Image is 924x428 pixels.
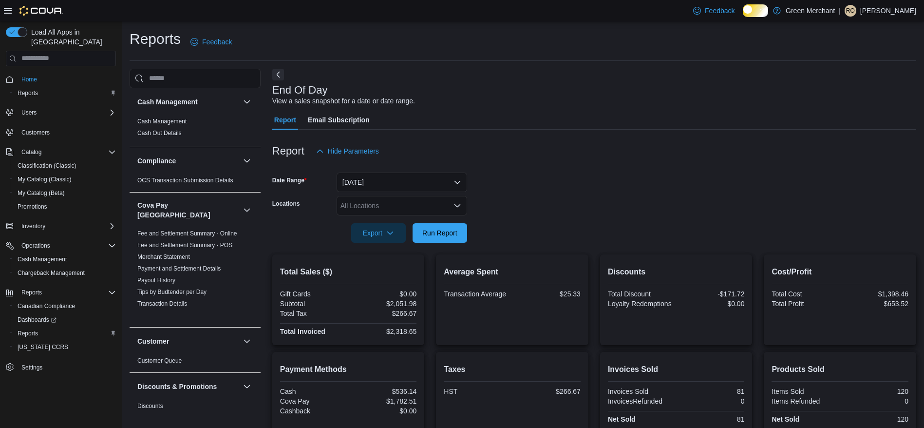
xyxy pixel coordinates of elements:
a: Reports [14,328,42,339]
button: Reports [10,86,120,100]
div: InvoicesRefunded [608,397,674,405]
button: Hide Parameters [312,141,383,161]
div: View a sales snapshot for a date or date range. [272,96,415,106]
div: Total Tax [280,310,346,317]
span: Fee and Settlement Summary - Online [137,230,237,237]
span: Classification (Classic) [18,162,76,170]
span: Chargeback Management [14,267,116,279]
div: Items Sold [772,388,838,395]
h2: Products Sold [772,364,908,375]
div: Cova Pay [280,397,346,405]
div: $1,398.46 [842,290,908,298]
button: Run Report [413,223,467,243]
div: Total Profit [772,300,838,308]
span: Reports [18,89,38,97]
span: Catalog [18,146,116,158]
div: $2,318.65 [350,328,416,335]
h2: Payment Methods [280,364,417,375]
button: Discounts & Promotions [241,381,253,392]
strong: Net Sold [772,415,799,423]
button: Classification (Classic) [10,159,120,173]
a: Canadian Compliance [14,300,79,312]
span: Operations [18,240,116,252]
span: Operations [21,242,50,250]
div: $536.14 [350,388,416,395]
span: Payout History [137,276,175,284]
span: My Catalog (Classic) [18,175,72,183]
strong: Net Sold [608,415,636,423]
button: Cova Pay [GEOGRAPHIC_DATA] [241,204,253,216]
a: Chargeback Management [14,267,89,279]
button: Next [272,69,284,80]
h2: Total Sales ($) [280,266,417,278]
div: $266.67 [350,310,416,317]
span: Reports [14,328,116,339]
div: HST [444,388,510,395]
span: Promotions [14,201,116,213]
h2: Invoices Sold [608,364,745,375]
a: Customer Queue [137,357,182,364]
span: Chargeback Management [18,269,85,277]
h3: Cash Management [137,97,198,107]
button: Home [2,72,120,86]
nav: Complex example [6,68,116,400]
a: Tips by Budtender per Day [137,289,207,295]
a: Feedback [187,32,236,52]
span: Canadian Compliance [14,300,116,312]
button: Catalog [2,145,120,159]
div: -$171.72 [678,290,744,298]
h3: End Of Day [272,84,328,96]
button: Customer [137,336,239,346]
span: Cash Management [14,253,116,265]
a: Discounts [137,403,163,409]
span: Cash Management [137,117,187,125]
a: Classification (Classic) [14,160,80,172]
div: Total Cost [772,290,838,298]
div: Compliance [130,175,261,192]
button: Operations [18,240,54,252]
span: Users [18,107,116,118]
h2: Cost/Profit [772,266,908,278]
div: Invoices Sold [608,388,674,395]
img: Cova [19,6,63,16]
span: Export [357,223,400,243]
a: Cash Management [14,253,71,265]
button: [DATE] [337,173,467,192]
span: Users [21,109,37,117]
a: Feedback [689,1,738,20]
span: [US_STATE] CCRS [18,343,68,351]
button: Reports [10,327,120,340]
a: Promotions [14,201,51,213]
h3: Customer [137,336,169,346]
a: Transaction Details [137,300,187,307]
span: Home [18,73,116,85]
button: Chargeback Management [10,266,120,280]
h2: Average Spent [444,266,581,278]
div: Cash Management [130,116,261,147]
span: Home [21,76,37,83]
a: Home [18,74,41,85]
span: Report [274,110,296,130]
button: Operations [2,239,120,253]
button: Canadian Compliance [10,299,120,313]
span: Reports [18,330,38,337]
h3: Discounts & Promotions [137,382,217,391]
button: Cash Management [137,97,239,107]
h2: Discounts [608,266,745,278]
a: Payment and Settlement Details [137,265,221,272]
a: Customers [18,127,54,138]
span: Dashboards [18,316,57,324]
span: Cash Management [18,255,67,263]
button: Export [351,223,406,243]
button: Settings [2,360,120,374]
a: [US_STATE] CCRS [14,341,72,353]
a: Cash Out Details [137,130,182,136]
span: Customers [18,126,116,138]
label: Date Range [272,176,307,184]
button: Users [2,106,120,119]
span: Cash Out Details [137,129,182,137]
h1: Reports [130,29,181,49]
span: OCS Transaction Submission Details [137,176,233,184]
div: 81 [678,415,744,423]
